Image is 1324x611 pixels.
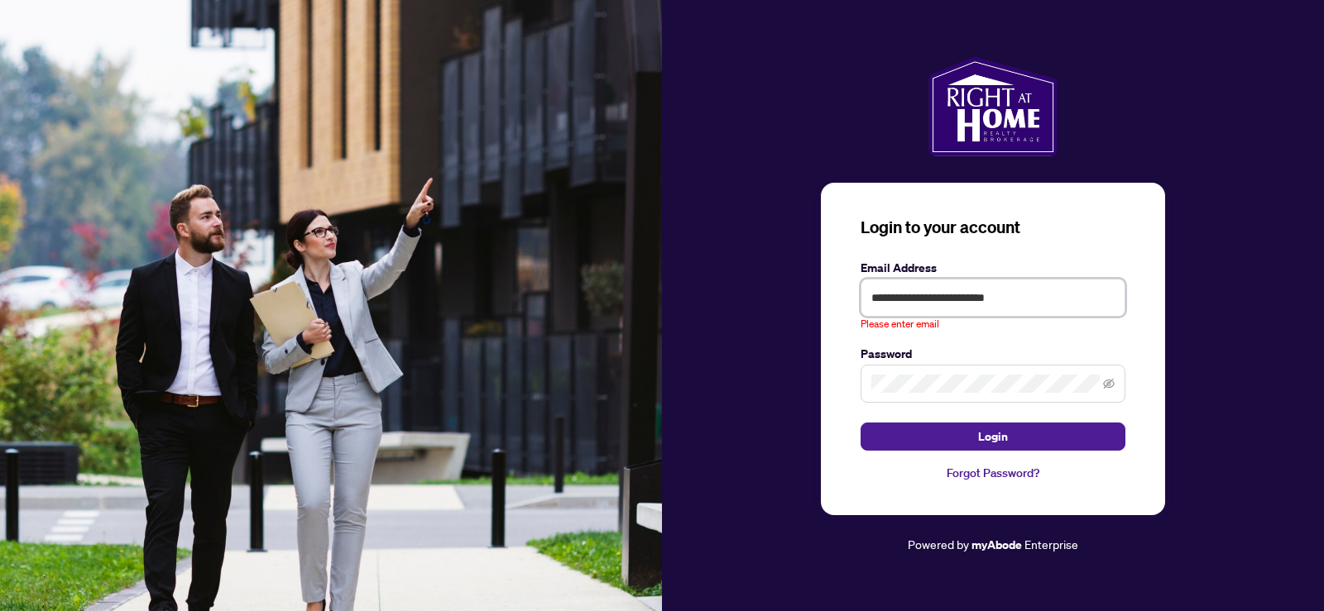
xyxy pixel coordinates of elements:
[861,317,939,332] span: Please enter email
[978,423,1008,450] span: Login
[971,536,1022,554] a: myAbode
[1103,378,1115,389] span: eye-invisible
[928,57,1057,156] img: ma-logo
[861,464,1125,482] a: Forgot Password?
[908,537,969,551] span: Powered by
[861,345,1125,363] label: Password
[861,216,1125,239] h3: Login to your account
[861,422,1125,451] button: Login
[1024,537,1078,551] span: Enterprise
[861,259,1125,277] label: Email Address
